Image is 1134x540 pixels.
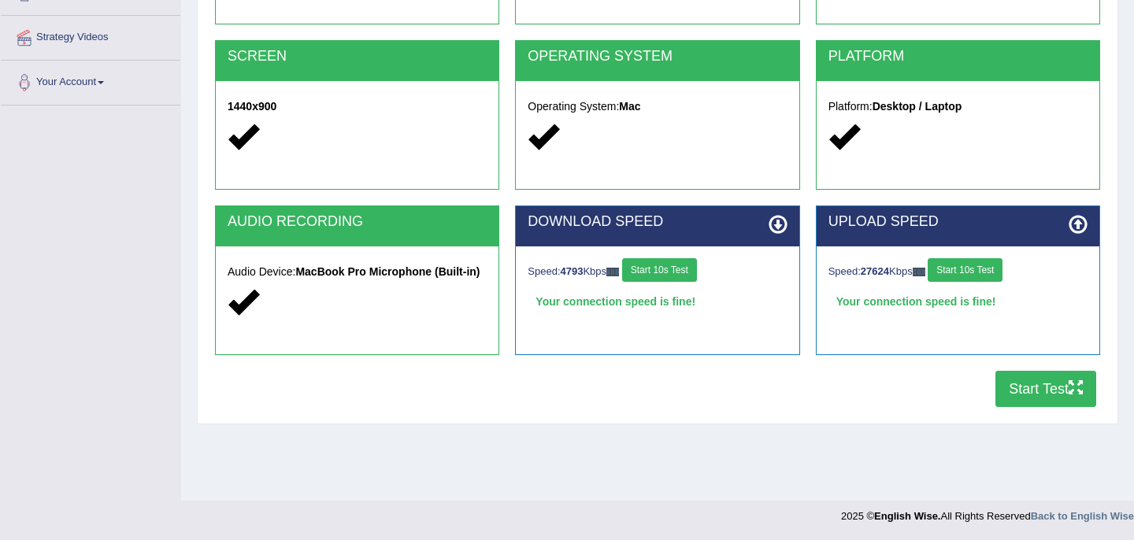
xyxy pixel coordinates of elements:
div: Speed: Kbps [828,258,1088,286]
div: Your connection speed is fine! [528,290,787,313]
strong: 27624 [861,265,889,277]
h2: PLATFORM [828,49,1088,65]
a: Back to English Wise [1031,510,1134,522]
button: Start 10s Test [622,258,697,282]
button: Start Test [995,371,1096,407]
strong: 1440x900 [228,100,276,113]
h5: Operating System: [528,101,787,113]
h2: SCREEN [228,49,487,65]
strong: 4793 [561,265,584,277]
h5: Platform: [828,101,1088,113]
h2: AUDIO RECORDING [228,214,487,230]
h2: DOWNLOAD SPEED [528,214,787,230]
strong: MacBook Pro Microphone (Built-in) [295,265,480,278]
div: 2025 © All Rights Reserved [841,501,1134,523]
h2: OPERATING SYSTEM [528,49,787,65]
strong: English Wise. [874,510,940,522]
div: Speed: Kbps [528,258,787,286]
button: Start 10s Test [928,258,1002,282]
a: Strategy Videos [1,16,180,55]
h2: UPLOAD SPEED [828,214,1088,230]
strong: Mac [619,100,640,113]
img: ajax-loader-fb-connection.gif [606,268,619,276]
h5: Audio Device: [228,266,487,278]
a: Your Account [1,61,180,100]
img: ajax-loader-fb-connection.gif [913,268,925,276]
div: Your connection speed is fine! [828,290,1088,313]
strong: Desktop / Laptop [873,100,962,113]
